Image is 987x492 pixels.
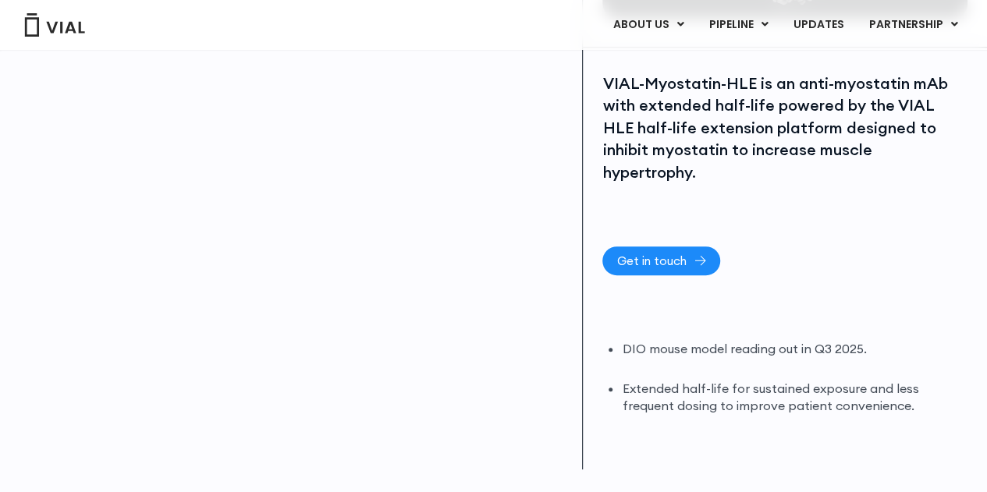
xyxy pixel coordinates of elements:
[601,12,696,38] a: ABOUT USMenu Toggle
[697,12,780,38] a: PIPELINEMenu Toggle
[602,246,720,275] a: Get in touch
[23,13,86,37] img: Vial Logo
[781,12,856,38] a: UPDATES
[622,380,967,416] li: Extended half-life for sustained exposure and less frequent dosing to improve patient convenience.
[857,12,971,38] a: PARTNERSHIPMenu Toggle
[616,255,686,267] span: Get in touch
[602,73,967,184] div: VIAL-Myostatin-HLE is an anti-myostatin mAb with extended half-life powered by the VIAL HLE half-...
[622,340,967,358] li: DIO mouse model reading out in Q3 2025.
